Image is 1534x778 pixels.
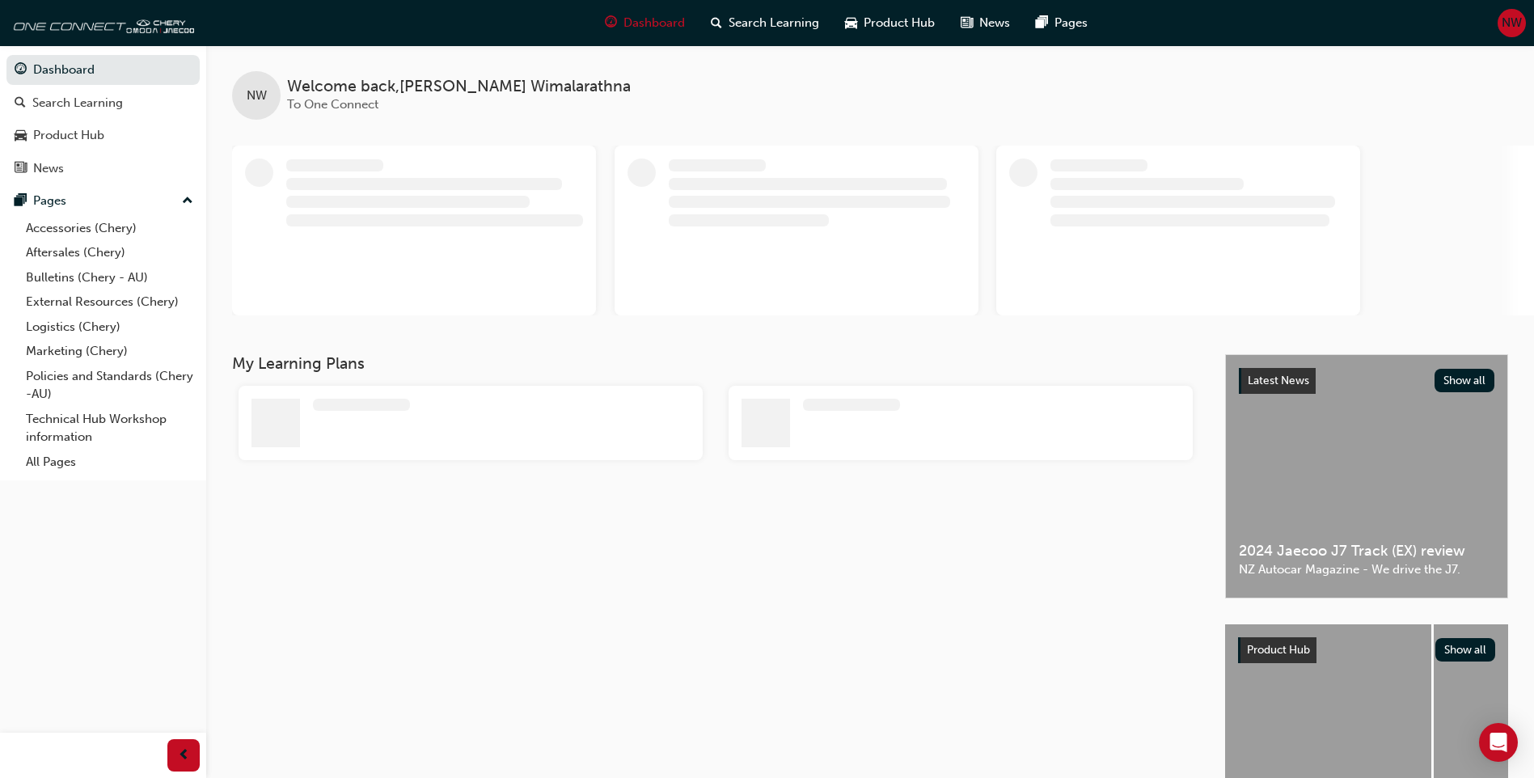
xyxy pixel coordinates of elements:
span: Welcome back , [PERSON_NAME] Wimalarathna [287,78,631,96]
span: NW [247,87,267,105]
span: pages-icon [1036,13,1048,33]
a: news-iconNews [948,6,1023,40]
span: Product Hub [1247,643,1310,657]
a: car-iconProduct Hub [832,6,948,40]
a: Policies and Standards (Chery -AU) [19,364,200,407]
span: Latest News [1248,374,1309,387]
span: NZ Autocar Magazine - We drive the J7. [1239,560,1494,579]
span: To One Connect [287,97,378,112]
a: All Pages [19,450,200,475]
a: Accessories (Chery) [19,216,200,241]
a: Dashboard [6,55,200,85]
a: Marketing (Chery) [19,339,200,364]
a: search-iconSearch Learning [698,6,832,40]
div: Product Hub [33,126,104,145]
div: News [33,159,64,178]
a: Product HubShow all [1238,637,1495,663]
span: guage-icon [605,13,617,33]
span: news-icon [961,13,973,33]
img: oneconnect [8,6,194,39]
a: Search Learning [6,88,200,118]
a: Latest NewsShow all2024 Jaecoo J7 Track (EX) reviewNZ Autocar Magazine - We drive the J7. [1225,354,1508,598]
span: Product Hub [864,14,935,32]
div: Search Learning [32,94,123,112]
span: Search Learning [729,14,819,32]
span: guage-icon [15,63,27,78]
span: Pages [1054,14,1088,32]
button: Pages [6,186,200,216]
span: car-icon [845,13,857,33]
h3: My Learning Plans [232,354,1199,373]
a: External Resources (Chery) [19,290,200,315]
button: NW [1498,9,1526,37]
span: car-icon [15,129,27,143]
a: Aftersales (Chery) [19,240,200,265]
a: Bulletins (Chery - AU) [19,265,200,290]
span: Dashboard [623,14,685,32]
a: pages-iconPages [1023,6,1101,40]
span: search-icon [711,13,722,33]
span: 2024 Jaecoo J7 Track (EX) review [1239,542,1494,560]
a: Product Hub [6,121,200,150]
a: News [6,154,200,184]
span: prev-icon [178,746,190,766]
button: DashboardSearch LearningProduct HubNews [6,52,200,186]
button: Show all [1435,638,1496,662]
span: NW [1502,14,1522,32]
a: Technical Hub Workshop information [19,407,200,450]
span: up-icon [182,191,193,212]
span: search-icon [15,96,26,111]
a: Logistics (Chery) [19,315,200,340]
div: Open Intercom Messenger [1479,723,1518,762]
span: News [979,14,1010,32]
a: guage-iconDashboard [592,6,698,40]
a: Latest NewsShow all [1239,368,1494,394]
span: pages-icon [15,194,27,209]
span: news-icon [15,162,27,176]
div: Pages [33,192,66,210]
button: Show all [1435,369,1495,392]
